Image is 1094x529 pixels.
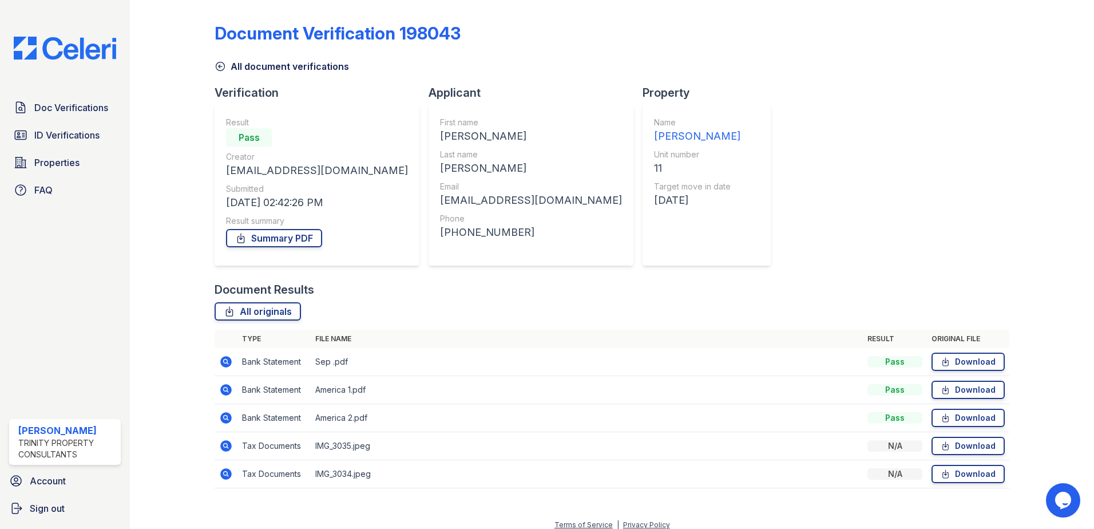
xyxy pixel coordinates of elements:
th: Original file [927,330,1009,348]
a: Terms of Service [554,520,613,529]
div: [PERSON_NAME] [440,128,622,144]
div: Pass [867,356,922,368]
td: America 2.pdf [311,404,863,432]
div: Target move in date [654,181,740,192]
div: | [617,520,619,529]
a: ID Verifications [9,124,121,147]
td: Bank Statement [237,376,311,404]
span: Account [30,474,66,488]
div: Email [440,181,622,192]
a: Sign out [5,497,125,520]
div: First name [440,117,622,128]
a: Doc Verifications [9,96,121,119]
div: Submitted [226,183,408,195]
img: CE_Logo_Blue-a8612792a0a2168367f1c8372b55b34899dd931a85d93a1a3d3e32e68fde9ad4.png [5,37,125,60]
a: Account [5,469,125,492]
div: N/A [867,468,922,480]
div: Trinity Property Consultants [18,437,116,460]
a: FAQ [9,179,121,202]
div: Name [654,117,740,128]
div: [PHONE_NUMBER] [440,224,622,240]
td: Bank Statement [237,348,311,376]
span: FAQ [34,183,53,197]
div: Pass [867,412,922,424]
div: [PERSON_NAME] [440,160,622,176]
td: IMG_3035.jpeg [311,432,863,460]
a: Privacy Policy [623,520,670,529]
div: [EMAIL_ADDRESS][DOMAIN_NAME] [226,163,408,179]
td: IMG_3034.jpeg [311,460,863,488]
div: Document Verification 198043 [215,23,461,44]
td: Sep .pdf [311,348,863,376]
span: ID Verifications [34,128,100,142]
a: Properties [9,151,121,174]
td: Tax Documents [237,432,311,460]
div: Applicant [429,85,643,101]
div: Property [643,85,780,101]
div: Result summary [226,215,408,227]
a: All document verifications [215,60,349,73]
td: America 1.pdf [311,376,863,404]
a: Download [932,381,1005,399]
div: Last name [440,149,622,160]
div: Pass [867,384,922,396]
th: Type [237,330,311,348]
span: Sign out [30,502,65,515]
div: N/A [867,440,922,452]
div: Phone [440,213,622,224]
div: [PERSON_NAME] [18,424,116,437]
a: Download [932,437,1005,455]
div: Unit number [654,149,740,160]
div: Pass [226,128,272,147]
td: Tax Documents [237,460,311,488]
div: Document Results [215,282,314,298]
div: Verification [215,85,429,101]
th: Result [863,330,927,348]
div: [DATE] [654,192,740,208]
a: Download [932,465,1005,483]
a: Download [932,409,1005,427]
a: Name [PERSON_NAME] [654,117,740,144]
iframe: chat widget [1046,483,1083,518]
span: Doc Verifications [34,101,108,115]
a: All originals [215,302,301,321]
th: File name [311,330,863,348]
a: Summary PDF [226,229,322,247]
div: [EMAIL_ADDRESS][DOMAIN_NAME] [440,192,622,208]
span: Properties [34,156,80,169]
div: Result [226,117,408,128]
a: Download [932,353,1005,371]
td: Bank Statement [237,404,311,432]
div: [DATE] 02:42:26 PM [226,195,408,211]
div: Creator [226,151,408,163]
div: 11 [654,160,740,176]
div: [PERSON_NAME] [654,128,740,144]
